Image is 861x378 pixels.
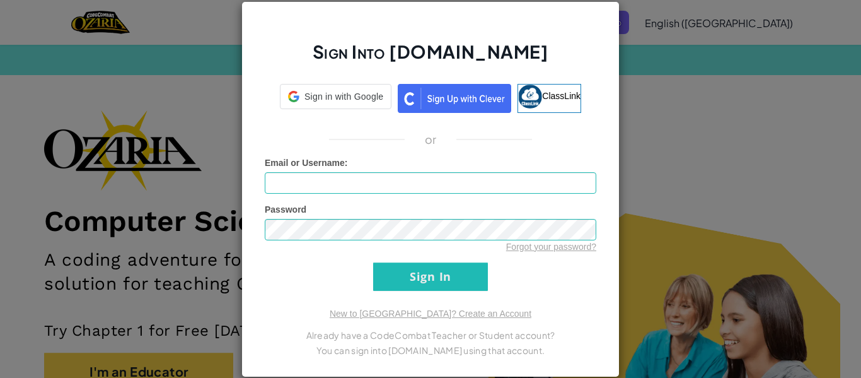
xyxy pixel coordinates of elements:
[265,343,596,358] p: You can sign into [DOMAIN_NAME] using that account.
[265,204,306,215] span: Password
[280,84,391,113] a: Sign in with Google
[280,84,391,109] div: Sign in with Google
[330,309,531,319] a: New to [GEOGRAPHIC_DATA]? Create an Account
[265,40,596,76] h2: Sign Into [DOMAIN_NAME]
[304,90,383,103] span: Sign in with Google
[518,85,542,109] img: classlink-logo-small.png
[506,242,596,252] a: Forgot your password?
[265,158,345,168] span: Email or Username
[542,90,581,100] span: ClassLink
[373,263,488,291] input: Sign In
[398,84,511,113] img: clever_sso_button@2x.png
[265,157,348,169] label: :
[265,328,596,343] p: Already have a CodeCombat Teacher or Student account?
[425,132,437,147] p: or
